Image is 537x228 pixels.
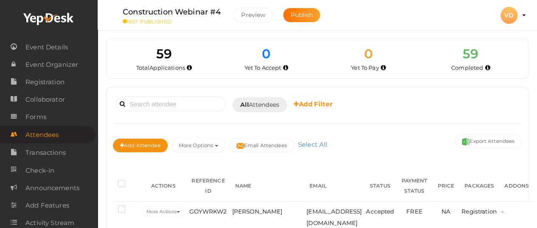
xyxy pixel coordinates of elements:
span: Attendees [25,126,59,143]
i: Accepted and completed payment succesfully [485,66,490,70]
b: All [240,101,248,108]
span: Forms [25,108,46,125]
button: VD [498,6,520,24]
span: 0 [364,46,373,62]
span: Event Details [25,39,68,56]
div: VD [500,7,517,24]
span: Yet To Pay [351,64,379,71]
th: PAYMENT STATUS [396,171,432,202]
span: Check-in [25,162,54,179]
span: GOYWRKW2 [189,208,227,215]
small: NOT PUBLISHED [123,18,221,25]
i: Yet to be accepted by organizer [283,66,288,70]
a: Select All [296,140,329,148]
th: PACKAGES [459,171,499,202]
span: Yet To Accept [245,64,281,71]
button: Email Attendees [229,139,294,152]
span: 59 [156,46,172,62]
button: Publish [283,8,320,22]
span: Publish [290,11,313,19]
img: excel.svg [462,138,470,145]
i: Total number of applications [187,66,192,70]
i: Accepted by organizer and yet to make payment [381,66,386,70]
span: Registration [461,208,497,215]
span: Transactions [25,144,66,161]
span: Add Features [25,197,69,214]
span: Applications [149,64,185,71]
span: 0 [262,46,270,62]
span: NA [441,208,450,215]
span: [PERSON_NAME] [232,208,283,215]
button: Preview [233,8,273,23]
span: Announcements [25,180,79,197]
span: - [501,208,503,215]
label: Construction Webinar #4 [123,6,221,18]
span: [EMAIL_ADDRESS][DOMAIN_NAME] [306,208,362,226]
input: Search attendee [115,97,226,111]
button: Add Attendee [113,139,168,152]
profile-pic: VD [500,11,517,19]
th: ADDONS [499,171,534,202]
th: ACTIONS [140,171,186,202]
img: mail-filled.svg [236,142,244,150]
th: EMAIL [304,171,364,202]
span: Completed [451,64,483,71]
span: Event Organizer [25,56,78,73]
th: STATUS [364,171,396,202]
b: Add Filter [294,100,332,108]
span: Collaborator [25,91,65,108]
span: 59 [463,46,478,62]
th: PRICE [432,171,459,202]
span: Total [136,64,185,71]
button: More Options [172,139,225,152]
span: Registration [25,74,65,91]
button: More Actions [142,206,184,217]
span: Attendees [240,100,279,109]
th: NAME [230,171,305,202]
span: FREE [406,208,422,215]
button: Export Attendees [455,134,522,148]
span: REFERENCE ID [191,177,225,194]
span: Accepted [366,208,394,215]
